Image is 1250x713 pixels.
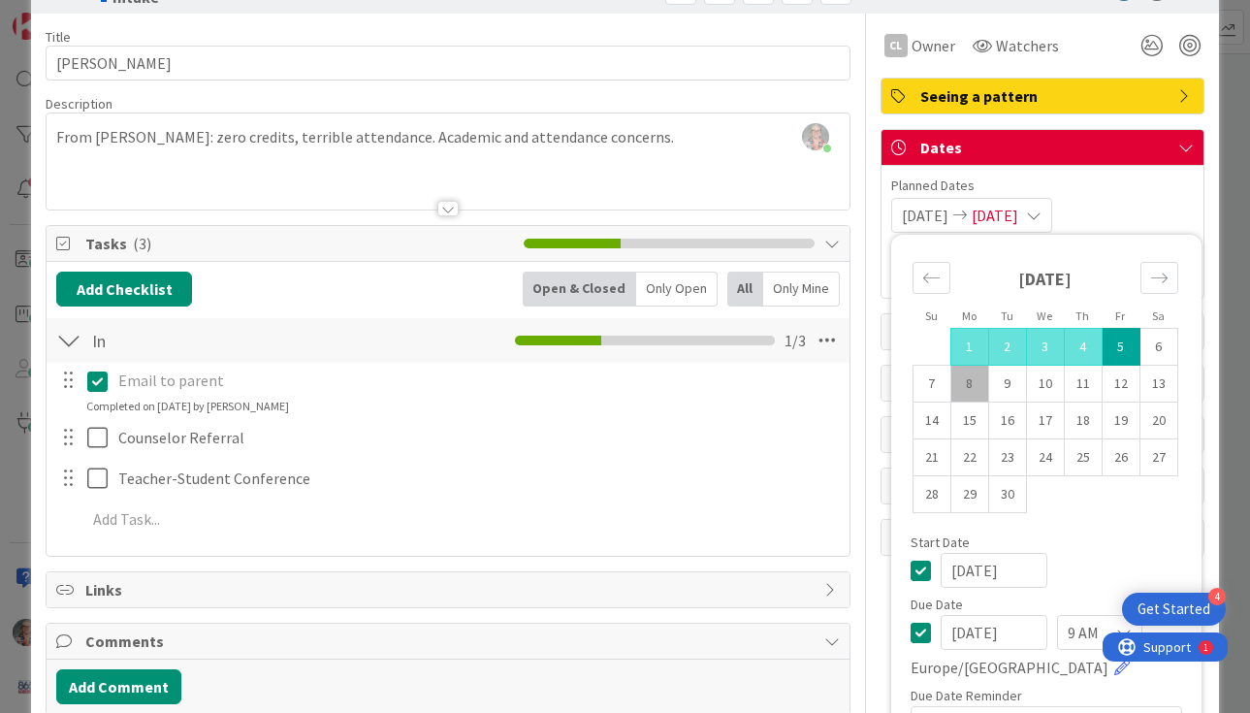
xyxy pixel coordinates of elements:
span: Planned Dates [891,176,1194,196]
span: Due Date [911,598,963,611]
td: Choose Thursday, 09/25/2025 12:00 PM as your check-in date. It’s available. [1064,439,1102,476]
div: 4 [1208,588,1226,605]
td: Choose Saturday, 09/20/2025 12:00 PM as your check-in date. It’s available. [1139,403,1177,439]
td: Choose Saturday, 09/06/2025 12:00 PM as your check-in date. It’s available. [1139,329,1177,366]
span: ( 3 ) [133,234,151,253]
span: Europe/[GEOGRAPHIC_DATA] [911,656,1108,679]
span: Start Date [911,535,970,549]
td: Choose Wednesday, 09/24/2025 12:00 PM as your check-in date. It’s available. [1026,439,1064,476]
span: Comments [85,630,815,653]
p: Teacher-Student Conference [118,468,836,490]
td: Choose Friday, 09/12/2025 12:00 PM as your check-in date. It’s available. [1102,366,1139,403]
span: 9 AM [1068,619,1099,646]
td: Selected. Monday, 09/01/2025 12:00 PM [950,329,988,366]
small: Tu [1001,308,1013,323]
div: Completed on [DATE] by [PERSON_NAME] [86,398,289,415]
span: Description [46,95,112,113]
input: MM/DD/YYYY [941,553,1047,588]
input: MM/DD/YYYY [941,615,1047,650]
div: Move forward to switch to the next month. [1140,262,1178,294]
div: All [727,272,763,307]
td: Choose Tuesday, 09/09/2025 12:00 PM as your check-in date. It’s available. [988,366,1026,403]
div: 1 [101,8,106,23]
button: Add Comment [56,669,181,704]
small: Mo [962,308,977,323]
td: Choose Thursday, 09/11/2025 12:00 PM as your check-in date. It’s available. [1064,366,1102,403]
div: CL [884,34,908,57]
p: Email to parent [118,370,836,392]
td: Selected. Wednesday, 09/03/2025 12:00 PM [1026,329,1064,366]
span: [DATE] [902,204,948,227]
div: Open Get Started checklist, remaining modules: 4 [1122,593,1226,626]
span: [DATE] [972,204,1018,227]
span: Links [85,578,815,601]
td: Choose Thursday, 09/18/2025 12:00 PM as your check-in date. It’s available. [1064,403,1102,439]
span: Seeing a pattern [920,84,1169,108]
td: Choose Wednesday, 09/10/2025 12:00 PM as your check-in date. It’s available. [1026,366,1064,403]
td: Selected as end date. Friday, 09/05/2025 12:00 PM [1102,329,1139,366]
td: Choose Monday, 09/08/2025 12:00 PM as your check-in date. It’s available. [950,366,988,403]
div: Move backward to switch to the previous month. [913,262,950,294]
td: Choose Friday, 09/19/2025 12:00 PM as your check-in date. It’s available. [1102,403,1139,439]
div: Open & Closed [523,272,636,307]
label: Title [46,28,71,46]
img: ACg8ocIywKl3kj_fMe6gonHjfuH_DOINedBT26eSiJoE55zpIILQubQN=s96-c [802,123,829,150]
td: Choose Sunday, 09/28/2025 12:00 PM as your check-in date. It’s available. [913,476,950,513]
td: Selected. Thursday, 09/04/2025 12:00 PM [1064,329,1102,366]
td: Choose Friday, 09/26/2025 12:00 PM as your check-in date. It’s available. [1102,439,1139,476]
td: Choose Monday, 09/29/2025 12:00 PM as your check-in date. It’s available. [950,476,988,513]
td: Selected. Tuesday, 09/02/2025 12:00 PM [988,329,1026,366]
input: Add Checklist... [85,323,412,358]
div: Calendar [891,244,1200,535]
td: Choose Tuesday, 09/30/2025 12:00 PM as your check-in date. It’s available. [988,476,1026,513]
div: Only Mine [763,272,840,307]
small: Th [1075,308,1089,323]
td: Choose Monday, 09/22/2025 12:00 PM as your check-in date. It’s available. [950,439,988,476]
small: Fr [1115,308,1125,323]
div: Get Started [1138,600,1210,619]
span: Due Date Reminder [911,689,1022,702]
div: Only Open [636,272,718,307]
span: Support [41,3,88,26]
span: Dates [920,136,1169,159]
p: Counselor Referral [118,427,836,449]
td: Choose Sunday, 09/21/2025 12:00 PM as your check-in date. It’s available. [913,439,950,476]
td: Choose Tuesday, 09/23/2025 12:00 PM as your check-in date. It’s available. [988,439,1026,476]
button: Add Checklist [56,272,192,307]
span: 1 / 3 [785,329,806,352]
small: We [1037,308,1052,323]
p: From [PERSON_NAME]: zero credits, terrible attendance. Academic and attendance concerns. [56,126,840,148]
td: Choose Saturday, 09/13/2025 12:00 PM as your check-in date. It’s available. [1139,366,1177,403]
small: Sa [1152,308,1165,323]
td: Choose Monday, 09/15/2025 12:00 PM as your check-in date. It’s available. [950,403,988,439]
span: Watchers [996,34,1059,57]
td: Choose Sunday, 09/07/2025 12:00 PM as your check-in date. It’s available. [913,366,950,403]
span: Owner [912,34,955,57]
span: Tasks [85,232,514,255]
td: Choose Tuesday, 09/16/2025 12:00 PM as your check-in date. It’s available. [988,403,1026,439]
td: Choose Saturday, 09/27/2025 12:00 PM as your check-in date. It’s available. [1139,439,1177,476]
td: Choose Sunday, 09/14/2025 12:00 PM as your check-in date. It’s available. [913,403,950,439]
small: Su [925,308,938,323]
strong: [DATE] [1018,268,1072,290]
input: type card name here... [46,46,850,81]
td: Choose Wednesday, 09/17/2025 12:00 PM as your check-in date. It’s available. [1026,403,1064,439]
